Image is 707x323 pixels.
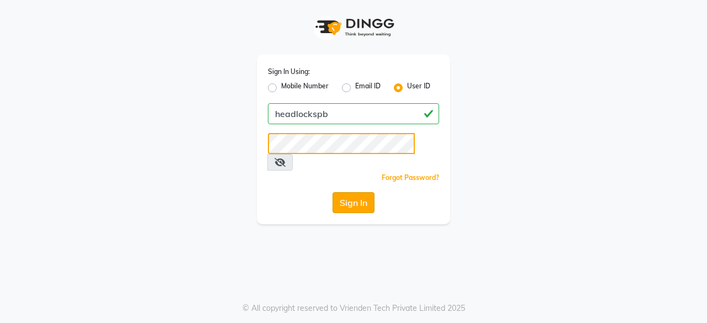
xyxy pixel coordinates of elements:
input: Username [268,133,415,154]
button: Sign In [333,192,374,213]
img: logo1.svg [309,11,398,44]
label: Email ID [355,81,381,94]
input: Username [268,103,439,124]
label: Sign In Using: [268,67,310,77]
a: Forgot Password? [382,173,439,182]
label: User ID [407,81,430,94]
label: Mobile Number [281,81,329,94]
